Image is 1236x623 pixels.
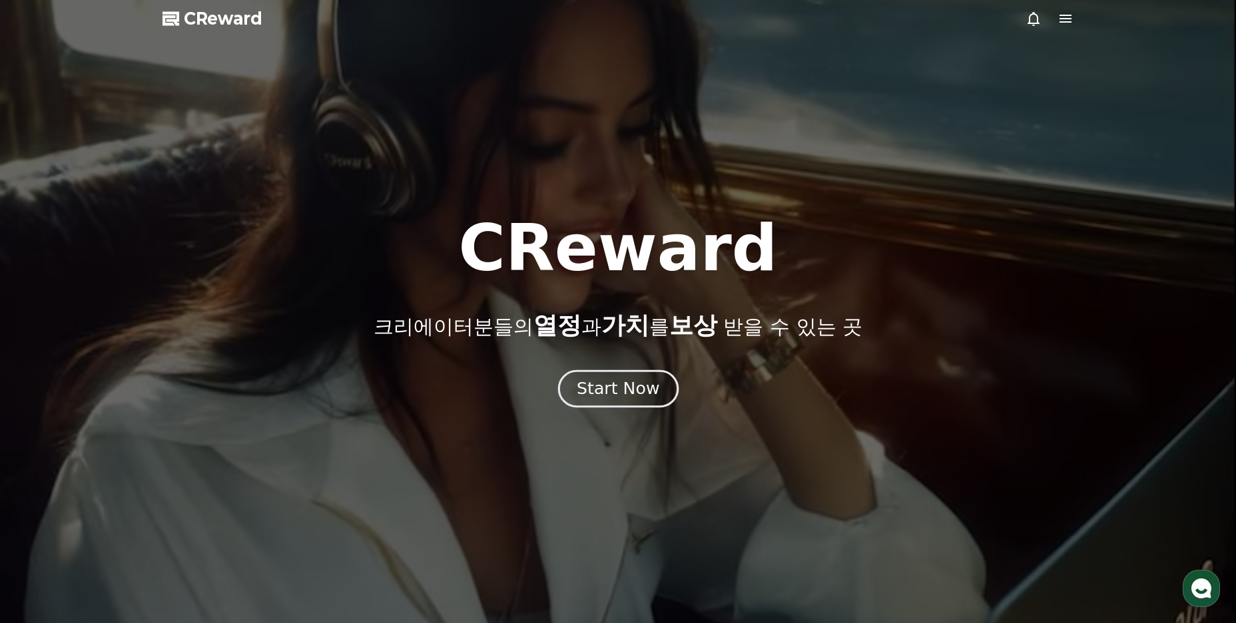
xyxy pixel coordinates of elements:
[557,370,678,408] button: Start Now
[669,311,717,339] span: 보상
[577,377,659,400] div: Start Now
[162,8,262,29] a: CReward
[206,442,222,453] span: 설정
[184,8,262,29] span: CReward
[172,422,256,455] a: 설정
[374,312,862,339] p: 크리에이터분들의 과 를 받을 수 있는 곳
[561,384,676,397] a: Start Now
[88,422,172,455] a: 대화
[4,422,88,455] a: 홈
[458,216,777,280] h1: CReward
[122,443,138,453] span: 대화
[601,311,649,339] span: 가치
[533,311,581,339] span: 열정
[42,442,50,453] span: 홈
